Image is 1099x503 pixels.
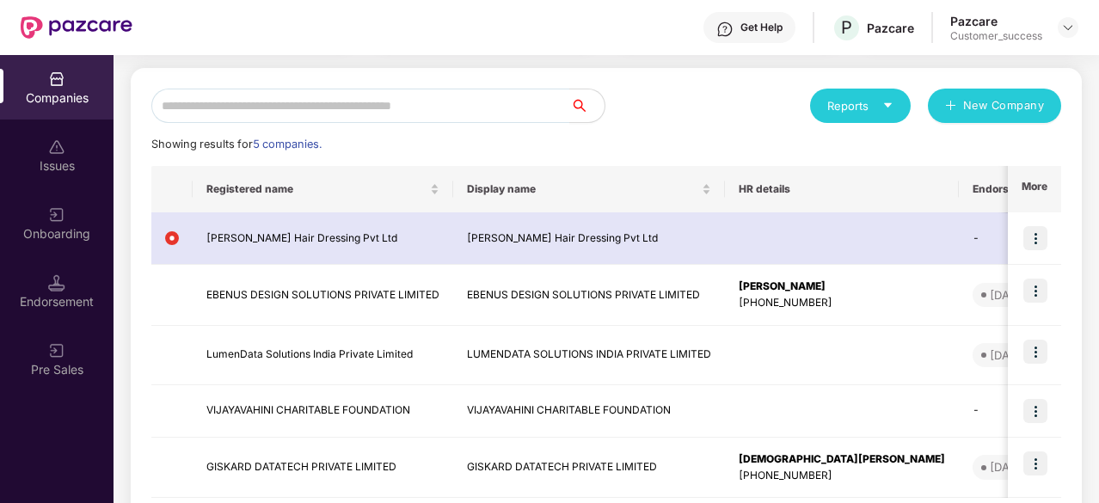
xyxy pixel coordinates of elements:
[1023,340,1047,364] img: icon
[165,231,179,245] img: svg+xml;base64,PHN2ZyB4bWxucz0iaHR0cDovL3d3dy53My5vcmcvMjAwMC9zdmciIHdpZHRoPSIxMiIgaGVpZ2h0PSIxMi...
[945,100,956,113] span: plus
[725,166,959,212] th: HR details
[990,347,1027,364] div: [DATE]
[453,438,725,499] td: GISKARD DATATECH PRIVATE LIMITED
[453,166,725,212] th: Display name
[716,21,734,38] img: svg+xml;base64,PHN2ZyBpZD0iSGVscC0zMngzMiIgeG1sbnM9Imh0dHA6Ly93d3cudzMub3JnLzIwMDAvc3ZnIiB3aWR0aD...
[950,13,1042,29] div: Pazcare
[193,385,453,438] td: VIJAYAVAHINI CHARITABLE FOUNDATION
[867,20,914,36] div: Pazcare
[453,212,725,265] td: [PERSON_NAME] Hair Dressing Pvt Ltd
[48,138,65,156] img: svg+xml;base64,PHN2ZyBpZD0iSXNzdWVzX2Rpc2FibGVkIiB4bWxucz0iaHR0cDovL3d3dy53My5vcmcvMjAwMC9zdmciIH...
[453,385,725,438] td: VIJAYAVAHINI CHARITABLE FOUNDATION
[739,295,945,311] div: [PHONE_NUMBER]
[882,100,893,111] span: caret-down
[569,99,605,113] span: search
[48,274,65,291] img: svg+xml;base64,PHN2ZyB3aWR0aD0iMTQuNSIgaGVpZ2h0PSIxNC41IiB2aWV3Qm94PSIwIDAgMTYgMTYiIGZpbGw9Im5vbm...
[48,342,65,359] img: svg+xml;base64,PHN2ZyB3aWR0aD0iMjAiIGhlaWdodD0iMjAiIHZpZXdCb3g9IjAgMCAyMCAyMCIgZmlsbD0ibm9uZSIgeG...
[963,97,1045,114] span: New Company
[193,438,453,499] td: GISKARD DATATECH PRIVATE LIMITED
[193,166,453,212] th: Registered name
[1023,399,1047,423] img: icon
[453,326,725,385] td: LUMENDATA SOLUTIONS INDIA PRIVATE LIMITED
[253,138,322,150] span: 5 companies.
[1061,21,1075,34] img: svg+xml;base64,PHN2ZyBpZD0iRHJvcGRvd24tMzJ4MzIiIHhtbG5zPSJodHRwOi8vd3d3LnczLm9yZy8yMDAwL3N2ZyIgd2...
[959,212,1075,265] td: -
[193,265,453,326] td: EBENUS DESIGN SOLUTIONS PRIVATE LIMITED
[48,71,65,88] img: svg+xml;base64,PHN2ZyBpZD0iQ29tcGFuaWVzIiB4bWxucz0iaHR0cDovL3d3dy53My5vcmcvMjAwMC9zdmciIHdpZHRoPS...
[193,326,453,385] td: LumenData Solutions India Private Limited
[453,265,725,326] td: EBENUS DESIGN SOLUTIONS PRIVATE LIMITED
[928,89,1061,123] button: plusNew Company
[21,16,132,39] img: New Pazcare Logo
[569,89,605,123] button: search
[1023,279,1047,303] img: icon
[841,17,852,38] span: P
[827,97,893,114] div: Reports
[739,279,945,295] div: [PERSON_NAME]
[193,212,453,265] td: [PERSON_NAME] Hair Dressing Pvt Ltd
[740,21,783,34] div: Get Help
[973,182,1047,196] span: Endorsements
[1023,226,1047,250] img: icon
[739,451,945,468] div: [DEMOGRAPHIC_DATA][PERSON_NAME]
[950,29,1042,43] div: Customer_success
[151,138,322,150] span: Showing results for
[990,458,1027,475] div: [DATE]
[467,182,698,196] span: Display name
[206,182,427,196] span: Registered name
[990,286,1027,304] div: [DATE]
[739,468,945,484] div: [PHONE_NUMBER]
[959,385,1075,438] td: -
[48,206,65,224] img: svg+xml;base64,PHN2ZyB3aWR0aD0iMjAiIGhlaWdodD0iMjAiIHZpZXdCb3g9IjAgMCAyMCAyMCIgZmlsbD0ibm9uZSIgeG...
[1008,166,1061,212] th: More
[1023,451,1047,475] img: icon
